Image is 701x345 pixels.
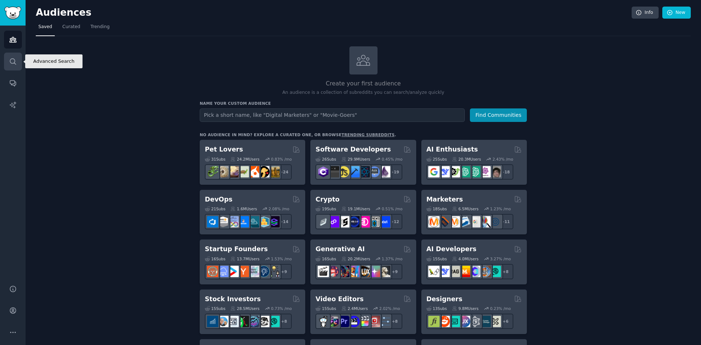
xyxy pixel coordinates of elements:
[438,266,450,277] img: DeepSeek
[479,266,491,277] img: llmops
[36,7,632,19] h2: Audiences
[248,266,259,277] img: indiehackers
[379,306,400,311] div: 2.02 % /mo
[438,216,450,227] img: bigseo
[459,266,470,277] img: MistralAI
[379,316,390,327] img: postproduction
[426,145,478,154] h2: AI Enthusiasts
[469,266,480,277] img: OpenSourceAI
[238,166,249,177] img: turtle
[452,206,479,211] div: 6.5M Users
[452,306,479,311] div: 9.8M Users
[258,316,269,327] img: swingtrading
[498,264,513,279] div: + 8
[490,306,511,311] div: 0.23 % /mo
[227,266,239,277] img: startup
[379,216,390,227] img: defi_
[498,164,513,180] div: + 18
[348,216,360,227] img: web3
[230,157,259,162] div: 24.2M Users
[479,316,491,327] img: learndesign
[217,216,229,227] img: AWS_Certified_Experts
[200,132,396,137] div: No audience in mind? Explore a curated one, or browse .
[258,166,269,177] img: PetAdvice
[315,306,336,311] div: 15 Sub s
[207,266,218,277] img: EntrepreneurRideAlong
[276,214,292,229] div: + 14
[271,157,292,162] div: 0.83 % /mo
[268,316,280,327] img: technicalanalysis
[341,157,370,162] div: 29.9M Users
[248,216,259,227] img: platformengineering
[205,157,225,162] div: 31 Sub s
[205,206,225,211] div: 21 Sub s
[348,166,360,177] img: iOSProgramming
[387,264,402,279] div: + 9
[205,295,261,304] h2: Stock Investors
[205,245,268,254] h2: Startup Founders
[498,314,513,329] div: + 6
[315,256,336,261] div: 16 Sub s
[315,295,364,304] h2: Video Editors
[315,145,391,154] h2: Software Developers
[379,166,390,177] img: elixir
[269,206,290,211] div: 2.08 % /mo
[4,7,21,19] img: GummySearch logo
[62,24,80,30] span: Curated
[238,316,249,327] img: Trading
[469,316,480,327] img: userexperience
[369,166,380,177] img: AskComputerScience
[205,256,225,261] div: 16 Sub s
[428,216,440,227] img: content_marketing
[341,256,370,261] div: 20.2M Users
[338,316,349,327] img: premiere
[217,316,229,327] img: ValueInvesting
[328,216,339,227] img: 0xPolygon
[438,166,450,177] img: DeepSeek
[490,166,501,177] img: ArtificalIntelligence
[328,166,339,177] img: software
[359,166,370,177] img: reactnative
[36,21,55,36] a: Saved
[341,133,394,137] a: trending subreddits
[348,316,360,327] img: VideoEditors
[276,164,292,180] div: + 24
[459,316,470,327] img: UXDesign
[382,206,403,211] div: 0.51 % /mo
[359,266,370,277] img: FluxAI
[230,306,259,311] div: 28.5M Users
[479,216,491,227] img: MarketingResearch
[449,316,460,327] img: UI_Design
[338,266,349,277] img: deepdream
[338,216,349,227] img: ethstaker
[498,214,513,229] div: + 11
[268,166,280,177] img: dogbreed
[662,7,691,19] a: New
[328,266,339,277] img: dalle2
[318,266,329,277] img: aivideo
[268,266,280,277] img: growmybusiness
[276,264,292,279] div: + 9
[318,166,329,177] img: csharp
[205,195,233,204] h2: DevOps
[207,316,218,327] img: dividends
[230,256,259,261] div: 13.7M Users
[438,316,450,327] img: logodesign
[382,256,403,261] div: 1.37 % /mo
[227,216,239,227] img: Docker_DevOps
[315,245,365,254] h2: Generative AI
[490,256,511,261] div: 3.27 % /mo
[238,266,249,277] img: ycombinator
[207,216,218,227] img: azuredevops
[359,216,370,227] img: defiblockchain
[318,316,329,327] img: gopro
[459,216,470,227] img: Emailmarketing
[490,316,501,327] img: UX_Design
[490,266,501,277] img: AIDevelopersSociety
[428,316,440,327] img: typography
[227,166,239,177] img: leopardgeckos
[369,316,380,327] img: Youtubevideo
[217,266,229,277] img: SaaS
[379,266,390,277] img: DreamBooth
[493,157,513,162] div: 2.43 % /mo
